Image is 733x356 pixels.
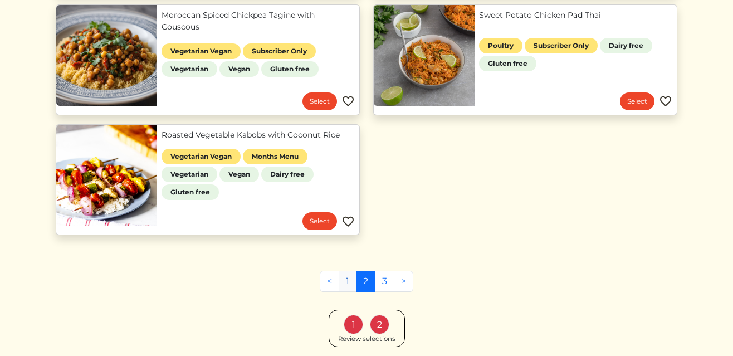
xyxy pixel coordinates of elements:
[320,271,413,301] nav: Pages
[620,92,654,110] a: Select
[329,310,405,347] a: 1 2 Review selections
[162,129,355,141] a: Roasted Vegetable Kabobs with Coconut Rice
[341,215,355,228] img: Favorite menu item
[302,212,337,230] a: Select
[356,271,375,292] a: 2
[344,315,363,334] div: 1
[479,9,672,21] a: Sweet Potato Chicken Pad Thai
[394,271,413,292] a: Next
[320,271,339,292] a: Previous
[341,95,355,108] img: Favorite menu item
[302,92,337,110] a: Select
[659,95,672,108] img: Favorite menu item
[375,271,394,292] a: 3
[370,315,389,334] div: 2
[339,271,356,292] a: 1
[162,9,355,33] a: Moroccan Spiced Chickpea Tagine with Couscous
[338,334,395,344] div: Review selections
